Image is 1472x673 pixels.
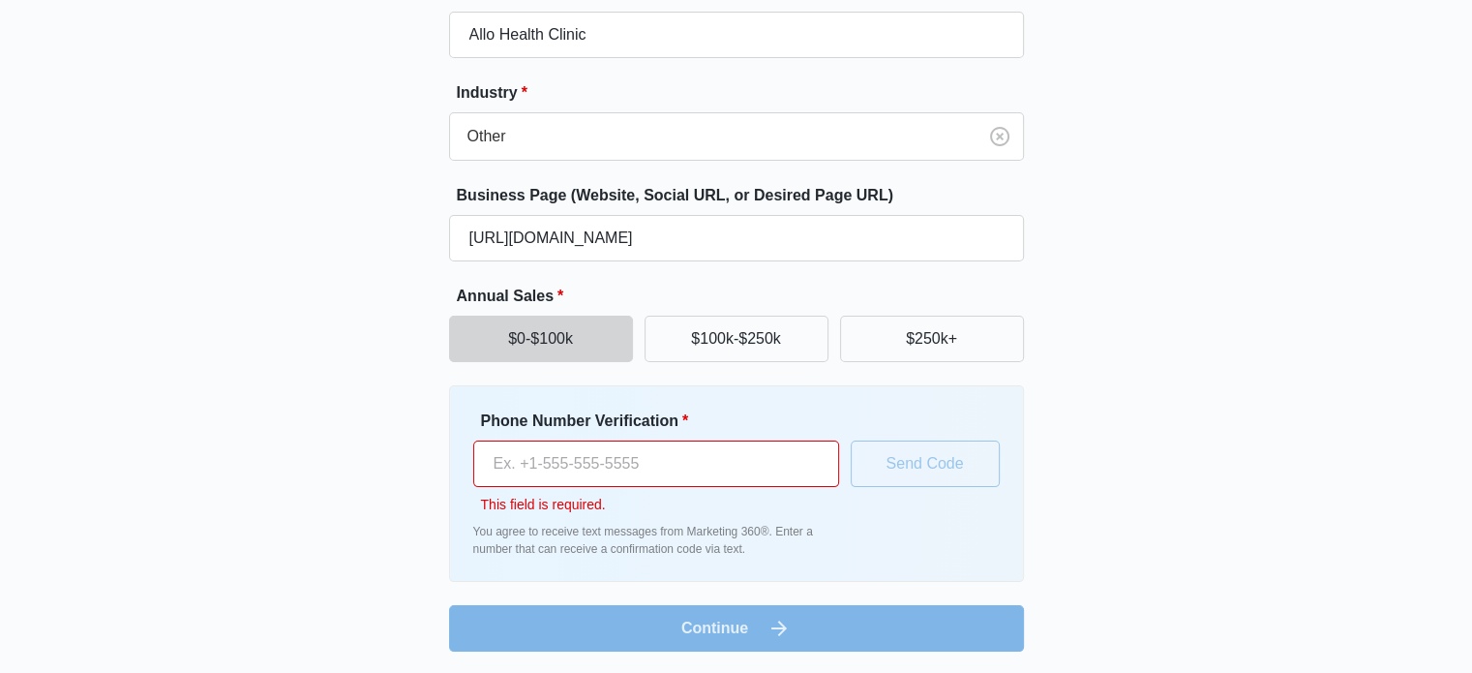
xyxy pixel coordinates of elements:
[457,285,1032,308] label: Annual Sales
[481,410,847,433] label: Phone Number Verification
[457,184,1032,207] label: Business Page (Website, Social URL, or Desired Page URL)
[473,441,839,487] input: Ex. +1-555-555-5555
[449,12,1024,58] input: e.g. Jane's Plumbing
[449,316,633,362] button: $0-$100k
[449,215,1024,261] input: e.g. janesplumbing.com
[645,316,828,362] button: $100k-$250k
[481,495,839,515] p: This field is required.
[457,81,1032,105] label: Industry
[473,523,839,558] p: You agree to receive text messages from Marketing 360®. Enter a number that can receive a confirm...
[840,316,1024,362] button: $250k+
[984,121,1015,152] button: Clear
